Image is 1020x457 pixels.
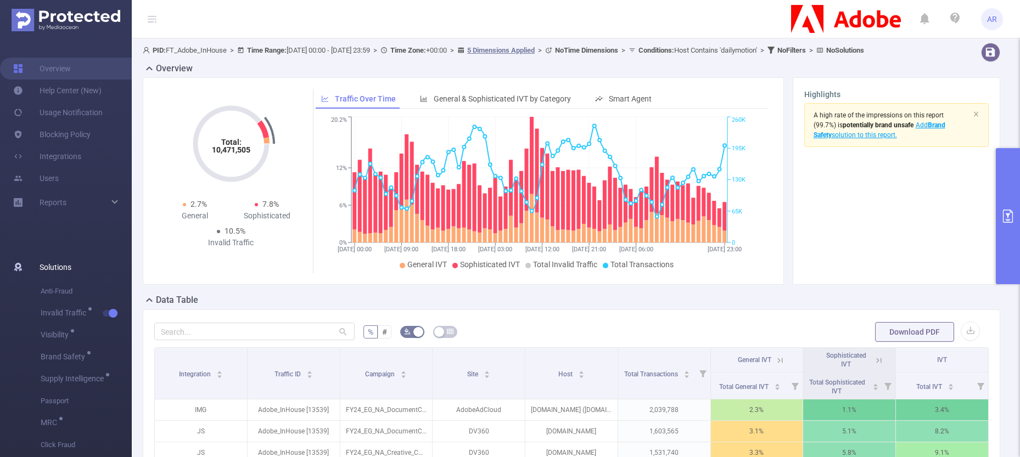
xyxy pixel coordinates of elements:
[156,62,193,75] h2: Overview
[803,399,895,420] p: 1.1%
[618,46,629,54] span: >
[12,9,120,31] img: Protected Media
[13,80,102,101] a: Help Center (New)
[335,94,396,103] span: Traffic Over Time
[225,227,245,235] span: 10.5%
[155,399,247,420] p: IMG
[227,46,237,54] span: >
[41,434,132,456] span: Click Fraud
[708,246,742,253] tspan: [DATE] 23:00
[896,421,988,442] p: 8.2%
[732,117,746,124] tspan: 260K
[774,386,780,389] i: icon: caret-down
[339,202,347,209] tspan: 6%
[948,382,954,385] i: icon: caret-up
[407,260,447,269] span: General IVT
[216,369,223,376] div: Sort
[306,369,313,376] div: Sort
[987,8,997,30] span: AR
[247,46,287,54] b: Time Range:
[937,356,947,364] span: IVT
[774,382,781,388] div: Sort
[843,121,913,129] b: potentially brand unsafe
[525,246,559,253] tspan: [DATE] 12:00
[814,111,944,119] span: A high rate of the impressions on this report
[973,111,979,117] i: icon: close
[610,260,674,269] span: Total Transactions
[683,369,690,376] div: Sort
[578,369,585,376] div: Sort
[336,165,347,172] tspan: 12%
[809,379,865,395] span: Total Sophisticated IVT
[13,123,91,145] a: Blocking Policy
[40,198,66,207] span: Reports
[948,386,954,389] i: icon: caret-down
[787,373,803,399] i: Filter menu
[638,46,757,54] span: Host Contains 'dailymotion'
[420,95,428,103] i: icon: bar-chart
[447,328,453,335] i: icon: table
[143,47,153,54] i: icon: user
[711,421,803,442] p: 3.1%
[467,370,480,378] span: Site
[331,117,347,124] tspan: 20.2%
[41,280,132,302] span: Anti-Fraud
[619,246,653,253] tspan: [DATE] 06:00
[896,399,988,420] p: 3.4%
[431,246,466,253] tspan: [DATE] 18:00
[143,46,864,54] span: FT_Adobe_InHouse [DATE] 00:00 - [DATE] 23:59 +00:00
[695,348,710,399] i: Filter menu
[40,191,66,213] a: Reports
[618,399,710,420] p: 2,039,788
[618,421,710,442] p: 1,603,565
[41,353,89,360] span: Brand Safety
[41,375,108,382] span: Supply Intelligence
[41,331,72,338] span: Visibility
[370,46,380,54] span: >
[321,95,329,103] i: icon: line-chart
[826,46,864,54] b: No Solutions
[195,237,267,249] div: Invalid Traffic
[179,370,212,378] span: Integration
[231,210,304,222] div: Sophisticated
[838,121,913,129] span: is
[873,382,879,385] i: icon: caret-up
[774,382,780,385] i: icon: caret-up
[216,374,222,377] i: icon: caret-down
[368,328,373,336] span: %
[274,370,302,378] span: Traffic ID
[719,383,770,391] span: Total General IVT
[460,260,520,269] span: Sophisticated IVT
[711,399,803,420] p: 2.3%
[159,210,231,222] div: General
[433,421,525,442] p: DV360
[13,58,71,80] a: Overview
[484,369,490,373] i: icon: caret-up
[732,177,746,184] tspan: 130K
[880,373,895,399] i: Filter menu
[803,421,895,442] p: 5.1%
[525,421,618,442] p: [DOMAIN_NAME]
[732,239,735,246] tspan: 0
[156,294,198,307] h2: Data Table
[484,369,490,376] div: Sort
[558,370,574,378] span: Host
[875,322,954,342] button: Download PDF
[248,399,340,420] p: Adobe_InHouse [13539]
[41,309,90,317] span: Invalid Traffic
[479,246,513,253] tspan: [DATE] 03:00
[382,328,387,336] span: #
[873,386,879,389] i: icon: caret-down
[948,382,954,388] div: Sort
[390,46,426,54] b: Time Zone:
[804,89,989,100] h3: Highlights
[340,421,433,442] p: FY24_EG_NA_DocumentCloud_Acrobat_Acquisition [225291]
[484,374,490,377] i: icon: caret-down
[973,108,979,120] button: icon: close
[340,399,433,420] p: FY24_EG_NA_DocumentCloud_Acrobat_Consideration_Discover [225407]
[777,46,806,54] b: No Filters
[404,328,411,335] i: icon: bg-colors
[190,200,207,208] span: 2.7%
[533,260,597,269] span: Total Invalid Traffic
[916,383,944,391] span: Total IVT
